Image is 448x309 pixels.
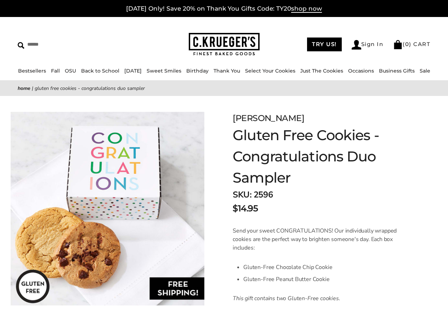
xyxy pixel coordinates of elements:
[245,68,295,74] a: Select Your Cookies
[233,294,340,302] em: This gift contains two Gluten-Free cookies.
[124,68,142,74] a: [DATE]
[307,38,342,51] a: TRY US!
[243,273,413,285] li: Gluten-Free Peanut Butter Cookie
[18,85,30,92] a: Home
[189,33,260,56] img: C.KRUEGER'S
[291,5,322,13] span: shop now
[233,112,413,125] div: [PERSON_NAME]
[233,202,258,215] span: $14.95
[352,40,384,50] a: Sign In
[11,112,204,305] img: Gluten Free Cookies - Congratulations Duo Sampler
[420,68,430,74] a: Sale
[243,261,413,273] li: Gluten-Free Chocolate Chip Cookie
[65,68,76,74] a: OSU
[300,68,343,74] a: Just The Cookies
[405,41,409,47] span: 0
[18,68,46,74] a: Bestsellers
[233,227,413,252] p: Send your sweet CONGRATULATIONS! Our individually wrapped cookies are the perfect way to brighten...
[18,39,112,50] input: Search
[81,68,119,74] a: Back to School
[348,68,374,74] a: Occasions
[379,68,415,74] a: Business Gifts
[233,189,251,200] strong: SKU:
[32,85,33,92] span: |
[126,5,322,13] a: [DATE] Only! Save 20% on Thank You Gifts Code: TY20shop now
[254,189,273,200] span: 2596
[233,125,413,188] h1: Gluten Free Cookies - Congratulations Duo Sampler
[393,40,403,49] img: Bag
[186,68,209,74] a: Birthday
[147,68,181,74] a: Sweet Smiles
[214,68,240,74] a: Thank You
[18,42,24,49] img: Search
[18,84,430,92] nav: breadcrumbs
[35,85,145,92] span: Gluten Free Cookies - Congratulations Duo Sampler
[393,41,430,47] a: (0) CART
[51,68,60,74] a: Fall
[352,40,361,50] img: Account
